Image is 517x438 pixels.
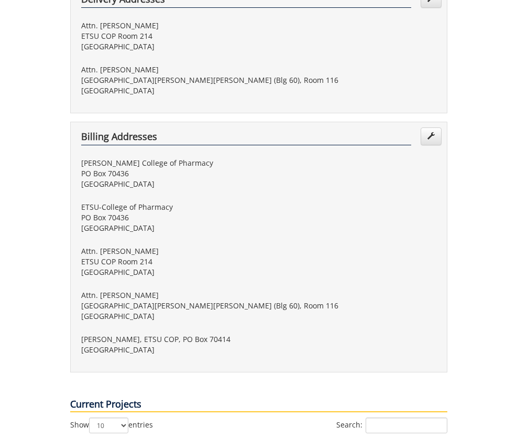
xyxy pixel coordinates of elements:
[81,158,436,168] p: [PERSON_NAME] College of Pharmacy
[70,418,153,433] label: Show entries
[81,168,436,179] p: PO Box 70436
[70,398,447,412] p: Current Projects
[81,86,436,96] p: [GEOGRAPHIC_DATA]
[81,41,436,52] p: [GEOGRAPHIC_DATA]
[81,179,436,189] p: [GEOGRAPHIC_DATA]
[336,418,447,433] label: Search:
[421,127,442,145] a: Edit Addresses
[81,75,436,86] p: [GEOGRAPHIC_DATA][PERSON_NAME][PERSON_NAME] (Blg 60), Room 116
[81,65,436,75] p: Attn. [PERSON_NAME]
[81,257,436,267] p: ETSU COP Room 214
[81,20,436,31] p: Attn. [PERSON_NAME]
[81,334,436,345] p: [PERSON_NAME], ETSU COP, PO Box 70414
[81,301,436,311] p: [GEOGRAPHIC_DATA][PERSON_NAME][PERSON_NAME] (Blg 60), Room 116
[81,267,436,277] p: [GEOGRAPHIC_DATA]
[89,418,128,433] select: Showentries
[81,246,436,257] p: Attn. [PERSON_NAME]
[81,223,436,233] p: [GEOGRAPHIC_DATA]
[81,311,436,322] p: [GEOGRAPHIC_DATA]
[81,31,436,41] p: ETSU COP Room 214
[81,345,436,355] p: [GEOGRAPHIC_DATA]
[81,290,436,301] p: Attn. [PERSON_NAME]
[81,132,411,145] h4: Billing Addresses
[81,202,436,212] p: ETSU-College of Pharmacy
[366,418,447,433] input: Search:
[81,212,436,223] p: PO Box 70436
